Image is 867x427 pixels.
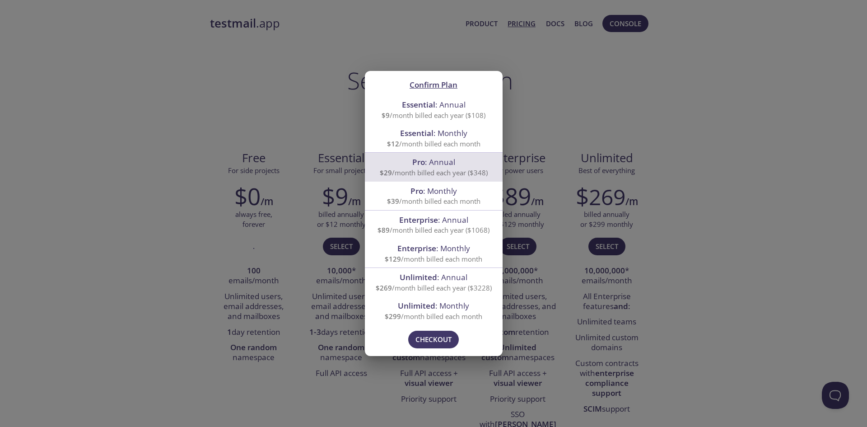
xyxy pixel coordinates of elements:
span: /month billed each year ($348) [380,168,488,177]
div: Pro: Monthly$39/month billed each month [365,182,503,210]
span: $129 [385,254,401,263]
span: Enterprise [399,215,438,225]
div: Unlimited: Annual$269/month billed each year ($3228) [365,268,503,296]
span: /month billed each year ($3228) [376,283,492,292]
span: : Monthly [400,128,467,138]
span: /month billed each month [385,254,482,263]
span: $89 [378,225,390,235]
span: $29 [380,168,392,177]
span: $39 [387,197,399,206]
span: Unlimited [400,272,437,282]
span: /month billed each year ($1068) [378,225,489,235]
span: : Monthly [398,300,469,311]
button: Checkout [408,331,459,348]
span: /month billed each year ($108) [382,111,485,120]
span: /month billed each month [387,139,480,148]
div: Essential: Annual$9/month billed each year ($108) [365,95,503,124]
span: $299 [385,312,401,321]
span: Enterprise [397,243,436,253]
span: $269 [376,283,392,292]
span: : Monthly [397,243,470,253]
span: Essential [400,128,433,138]
ul: confirm plan selection [365,95,503,325]
span: /month billed each month [385,312,482,321]
div: Enterprise: Monthly$129/month billed each month [365,239,503,267]
span: Essential [402,99,435,110]
div: Enterprise: Annual$89/month billed each year ($1068) [365,211,503,239]
span: $9 [382,111,390,120]
span: : Annual [412,157,455,167]
span: Pro [410,186,423,196]
span: : Monthly [410,186,457,196]
span: : Annual [400,272,467,282]
span: $12 [387,139,399,148]
div: Essential: Monthly$12/month billed each month [365,124,503,152]
span: Pro [412,157,425,167]
span: Confirm Plan [410,80,457,90]
span: : Annual [402,99,466,110]
div: Unlimited: Monthly$299/month billed each month [365,296,503,325]
span: Unlimited [398,300,435,311]
span: /month billed each month [387,197,480,206]
span: Checkout [415,333,452,345]
span: : Annual [399,215,468,225]
div: Pro: Annual$29/month billed each year ($348) [365,153,503,181]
